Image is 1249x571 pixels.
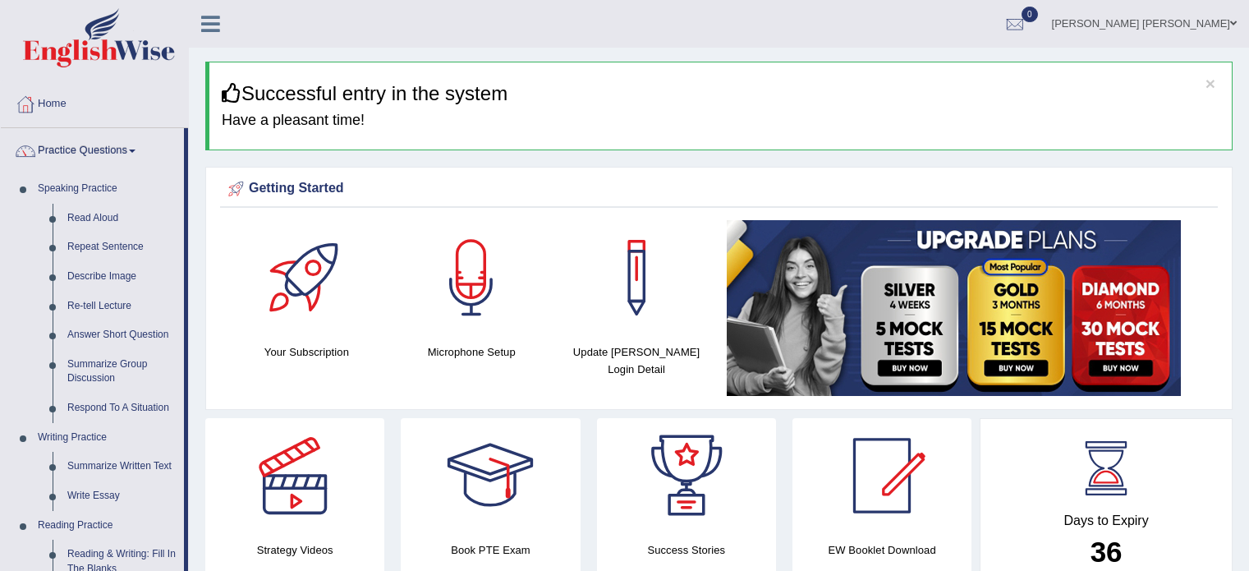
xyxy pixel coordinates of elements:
[232,343,381,361] h4: Your Subscription
[60,320,184,350] a: Answer Short Question
[597,541,776,559] h4: Success Stories
[1,128,184,169] a: Practice Questions
[999,513,1214,528] h4: Days to Expiry
[205,541,384,559] h4: Strategy Videos
[401,541,580,559] h4: Book PTE Exam
[60,292,184,321] a: Re-tell Lecture
[222,113,1219,129] h4: Have a pleasant time!
[60,394,184,423] a: Respond To A Situation
[60,204,184,233] a: Read Aloud
[792,541,971,559] h4: EW Booklet Download
[224,177,1214,201] div: Getting Started
[397,343,546,361] h4: Microphone Setup
[30,511,184,541] a: Reading Practice
[60,233,184,262] a: Repeat Sentence
[60,452,184,481] a: Summarize Written Text
[60,350,184,394] a: Summarize Group Discussion
[60,262,184,292] a: Describe Image
[222,83,1219,104] h3: Successful entry in the system
[1,81,188,122] a: Home
[60,481,184,511] a: Write Essay
[563,343,711,378] h4: Update [PERSON_NAME] Login Detail
[1091,536,1123,568] b: 36
[30,423,184,453] a: Writing Practice
[30,174,184,204] a: Speaking Practice
[727,220,1181,396] img: small5.jpg
[1205,75,1215,92] button: ×
[1022,7,1038,22] span: 0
